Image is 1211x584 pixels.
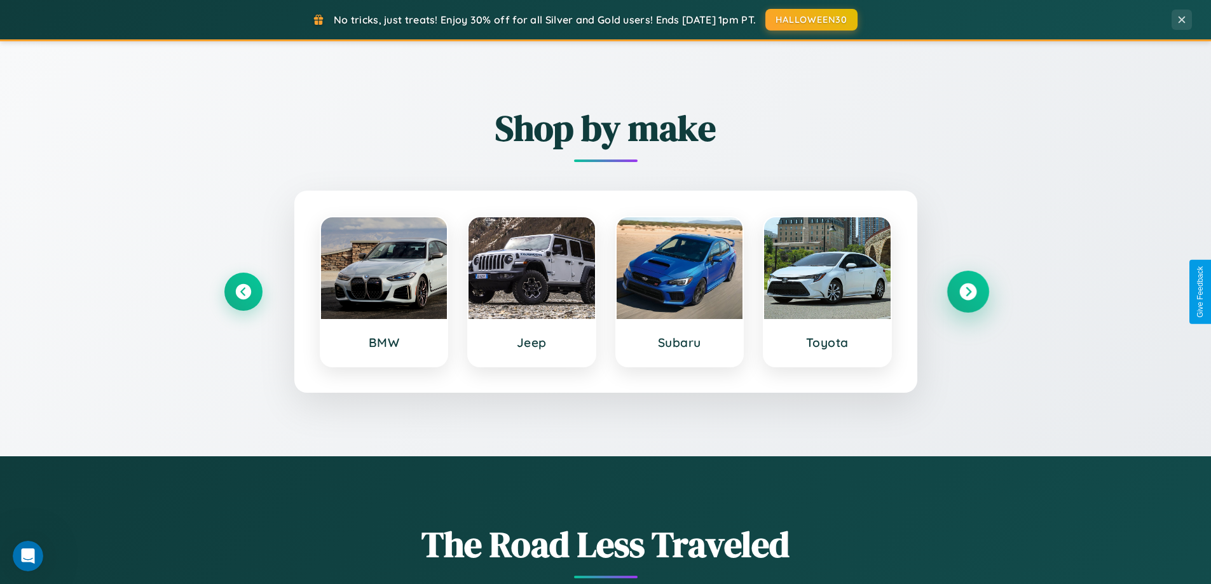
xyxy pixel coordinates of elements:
h3: BMW [334,335,435,350]
iframe: Intercom live chat [13,541,43,571]
button: HALLOWEEN30 [765,9,858,31]
h3: Subaru [629,335,730,350]
h1: The Road Less Traveled [224,520,987,569]
h2: Shop by make [224,104,987,153]
h3: Jeep [481,335,582,350]
h3: Toyota [777,335,878,350]
div: Give Feedback [1196,266,1205,318]
span: No tricks, just treats! Enjoy 30% off for all Silver and Gold users! Ends [DATE] 1pm PT. [334,13,756,26]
